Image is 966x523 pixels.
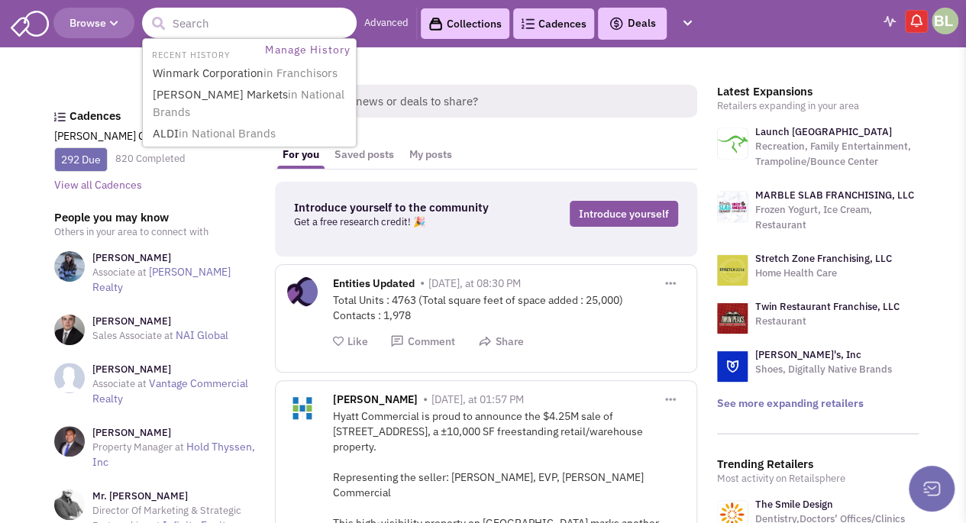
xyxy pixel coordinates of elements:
span: [DATE], at 08:30 PM [428,276,521,290]
button: Browse [53,8,134,38]
img: Cadences_logo.png [521,18,535,29]
h3: [PERSON_NAME] [92,251,256,265]
a: Vantage Commercial Realty [92,376,248,405]
span: Browse [69,16,118,30]
span: Deals [609,16,656,30]
a: [PERSON_NAME] Crossing - 2025 [54,129,214,143]
a: MARBLE SLAB FRANCHISING, LLC [755,189,914,202]
span: in National Brands [179,126,276,140]
h3: People you may know [54,211,256,224]
a: Saved posts [327,140,402,169]
img: Cadences_logo.png [53,112,66,121]
p: Most activity on Retailsphere [717,471,919,486]
p: Frozen Yogurt, Ice Cream, Restaurant [755,202,919,233]
a: My posts [402,140,460,169]
img: logo [717,303,748,334]
span: [PERSON_NAME] [333,392,418,410]
input: Search [142,8,357,38]
h3: Mr. [PERSON_NAME] [92,489,256,503]
h3: [PERSON_NAME] [92,315,228,328]
a: The Smile Design [755,498,833,511]
a: Advanced [364,16,409,31]
span: in Franchisors [263,66,338,80]
a: View all Cadences [54,178,142,192]
a: Launch [GEOGRAPHIC_DATA] [755,125,892,138]
a: [PERSON_NAME] Realty [92,265,231,294]
span: Entities Updated [333,276,415,294]
p: Others in your area to connect with [54,224,256,240]
a: Cadences [513,8,594,39]
img: icon-collection-lavender-black.svg [428,17,443,31]
a: [PERSON_NAME] Marketsin National Brands [148,85,354,122]
span: Like [347,334,368,348]
button: Comment [390,334,455,349]
a: NAI Global [176,328,228,342]
button: Like [333,334,368,349]
h3: [PERSON_NAME] [92,426,256,440]
a: 292 Due [61,153,101,166]
a: Hold Thyssen, Inc [92,440,255,469]
a: Collections [421,8,509,39]
img: logo [717,255,748,286]
h3: [PERSON_NAME] [92,363,256,376]
div: Total Units : 4763 (Total square feet of space added : 25,000) Contacts : 1,978 [333,292,685,323]
img: logo [717,128,748,159]
p: Restaurant [755,314,900,329]
img: logo [717,351,748,382]
a: Manage History [261,40,354,60]
button: Share [478,334,524,349]
a: [PERSON_NAME]'s, Inc [755,348,861,361]
h3: Latest Expansions [717,85,919,98]
h3: Trending Retailers [717,457,919,471]
h3: Cadences [69,109,256,123]
p: Get a free research credit! 🎉 [294,215,510,230]
h3: Introduce yourself to the community [294,201,510,215]
a: See more expanding retailers [717,396,864,410]
a: Introduce yourself [570,201,678,227]
img: Bloom Le [932,8,958,34]
a: Twin Restaurant Franchise, LLC [755,300,900,313]
span: Associate at [92,266,147,279]
img: icon-deals.svg [609,15,624,33]
img: logo [717,192,748,222]
p: Retailers expanding in your area [717,98,919,114]
p: Home Health Care [755,266,892,281]
span: Sales Associate at [92,329,173,342]
a: For you [275,140,327,169]
span: Property Manager at [92,441,184,454]
button: Deals [604,14,661,34]
a: Stretch Zone Franchising, LLC [755,252,892,265]
a: ALDIin National Brands [148,124,354,144]
li: RECENT HISTORY [144,46,234,62]
span: Associate at [92,377,147,390]
img: NoImageAvailable1.jpg [54,363,85,393]
img: SmartAdmin [11,8,49,37]
p: Shoes, Digitally Native Brands [755,362,892,377]
span: [DATE], at 01:57 PM [431,392,524,406]
span: Retail news or deals to share? [310,85,697,118]
span: in National Brands [153,87,344,119]
a: 820 Completed [115,152,186,165]
p: Recreation, Family Entertainment, Trampoline/Bounce Center [755,139,919,169]
a: Winmark Corporationin Franchisors [148,63,354,84]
